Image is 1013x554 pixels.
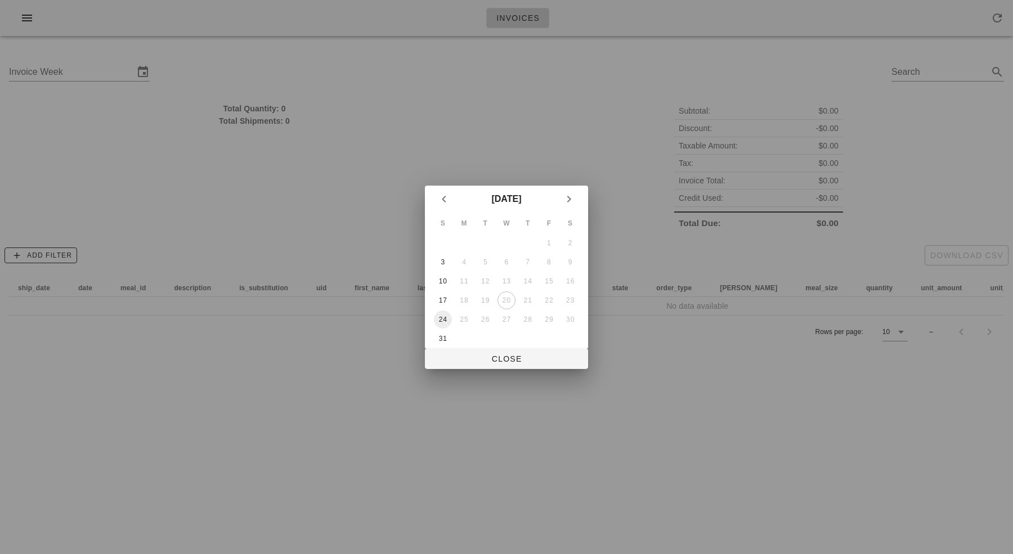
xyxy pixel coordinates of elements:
[560,214,580,233] th: S
[434,253,452,271] button: 3
[496,214,517,233] th: W
[518,214,538,233] th: T
[434,189,454,209] button: Previous month
[425,349,588,369] button: Close
[434,296,452,304] div: 17
[434,272,452,290] button: 10
[434,316,452,323] div: 24
[475,214,495,233] th: T
[433,214,453,233] th: S
[434,258,452,266] div: 3
[434,335,452,343] div: 31
[559,189,579,209] button: Next month
[454,214,474,233] th: M
[539,214,559,233] th: F
[434,277,452,285] div: 10
[434,354,579,363] span: Close
[487,188,526,210] button: [DATE]
[434,310,452,328] button: 24
[434,291,452,309] button: 17
[434,330,452,348] button: 31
